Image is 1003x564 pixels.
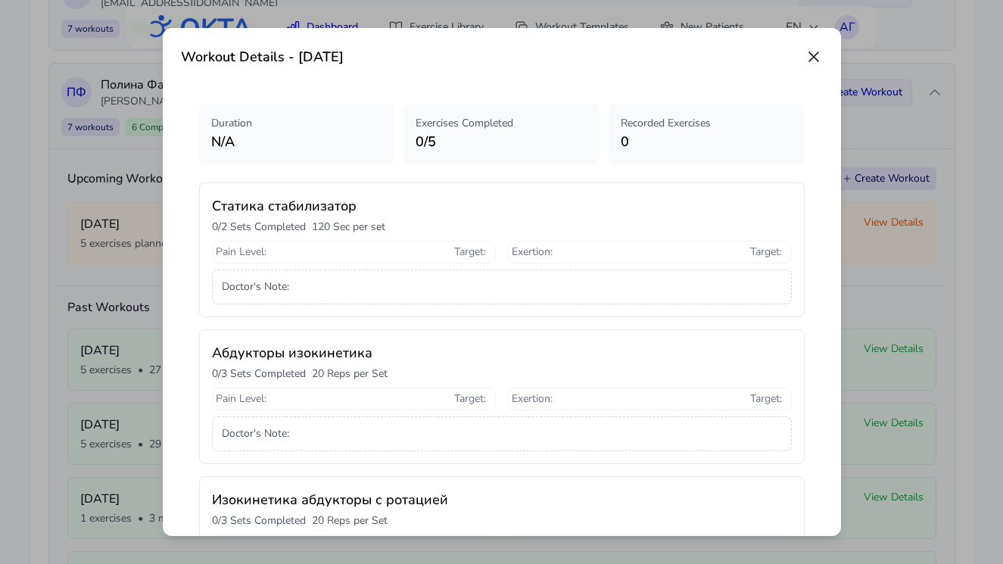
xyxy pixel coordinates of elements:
span: Pain Level : [216,245,266,260]
p: N/A [211,131,383,152]
p: 0 / 3 Sets Completed [212,513,306,528]
span: Target : [454,391,486,407]
span: Exertion : [512,245,553,260]
div: Doctor's Note : [212,270,792,304]
div: Doctor's Note : [212,416,792,451]
p: 0 / 3 Sets Completed [212,366,306,382]
h3: Изокинетика абдукторы с ротацией [212,489,792,510]
p: Exercises Completed [416,116,587,131]
h3: Абдукторы изокинетика [212,342,792,363]
p: 20 Reps per Set [312,513,388,528]
span: Target : [454,245,486,260]
h3: Workout Details - [DATE] [181,46,344,67]
p: Recorded Exercises [621,116,793,131]
p: 120 Sec per set [312,220,385,235]
p: 0 / 5 [416,131,587,152]
p: 20 Reps per Set [312,366,388,382]
span: Exertion : [512,391,553,407]
span: Target : [750,391,782,407]
h3: Статика стабилизатор [212,195,792,217]
p: 0 [621,131,793,152]
p: Duration [211,116,383,131]
p: 0 / 2 Sets Completed [212,220,306,235]
span: Pain Level : [216,391,266,407]
span: Target : [750,245,782,260]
